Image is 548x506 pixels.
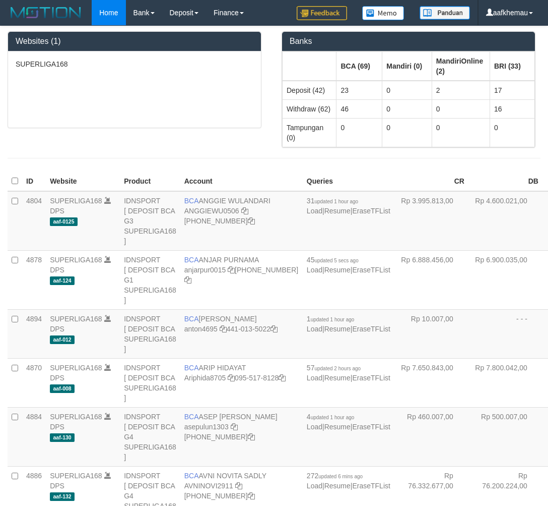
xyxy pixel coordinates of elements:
[432,118,490,147] td: 0
[184,374,226,382] a: Ariphida8705
[22,191,46,251] td: 4804
[336,81,382,100] td: 23
[307,197,358,205] span: 31
[432,81,490,100] td: 2
[184,325,218,333] a: anton4695
[432,99,490,118] td: 0
[270,325,278,333] a: Copy 4410135022 to clipboard
[120,309,180,358] td: IDNSPORT [ DEPOSIT BCA SUPERLIGA168 ]
[46,407,120,466] td: DPS
[318,474,363,479] span: updated 6 mins ago
[307,197,390,215] span: | |
[297,6,347,20] img: Feedback.jpg
[314,199,358,204] span: updated 1 hour ago
[324,482,351,490] a: Resume
[283,118,336,147] td: Tampungan (0)
[50,276,75,285] span: aaf-124
[352,423,390,431] a: EraseTFList
[311,415,355,420] span: updated 1 hour ago
[307,325,322,333] a: Load
[394,250,468,309] td: Rp 6.888.456,00
[184,256,199,264] span: BCA
[235,482,242,490] a: Copy AVNINOVI2911 to clipboard
[394,191,468,251] td: Rp 3.995.813,00
[307,266,322,274] a: Load
[324,325,351,333] a: Resume
[307,256,390,274] span: | |
[46,191,120,251] td: DPS
[394,358,468,407] td: Rp 7.650.843,00
[468,191,542,251] td: Rp 4.600.021,00
[307,364,361,372] span: 57
[184,315,199,323] span: BCA
[307,423,322,431] a: Load
[283,99,336,118] td: Withdraw (62)
[324,374,351,382] a: Resume
[307,315,355,323] span: 1
[184,423,229,431] a: asepulun1303
[394,407,468,466] td: Rp 460.007,00
[248,492,255,500] a: Copy 4062280135 to clipboard
[468,309,542,358] td: - - -
[180,191,303,251] td: ANGGIE WULANDARI [PHONE_NUMBER]
[336,118,382,147] td: 0
[220,325,227,333] a: Copy anton4695 to clipboard
[382,81,432,100] td: 0
[184,482,233,490] a: AVNINOVI2911
[46,358,120,407] td: DPS
[180,407,303,466] td: ASEP [PERSON_NAME] [PHONE_NUMBER]
[307,374,322,382] a: Load
[184,413,199,421] span: BCA
[248,433,255,441] a: Copy 4062281875 to clipboard
[307,472,390,490] span: | |
[184,207,239,215] a: ANGGIEWU0506
[120,172,180,191] th: Product
[468,358,542,407] td: Rp 7.800.042,00
[22,407,46,466] td: 4884
[241,207,248,215] a: Copy ANGGIEWU0506 to clipboard
[283,51,336,81] th: Group: activate to sort column ascending
[184,364,199,372] span: BCA
[307,413,390,431] span: | |
[490,81,534,100] td: 17
[184,266,226,274] a: anjarpur0015
[22,250,46,309] td: 4878
[228,374,235,382] a: Copy Ariphida8705 to clipboard
[352,325,390,333] a: EraseTFList
[50,315,102,323] a: SUPERLIGA168
[382,118,432,147] td: 0
[382,51,432,81] th: Group: activate to sort column ascending
[307,482,322,490] a: Load
[228,266,235,274] a: Copy anjarpur0015 to clipboard
[314,258,358,263] span: updated 5 secs ago
[180,358,303,407] td: ARIP HIDAYAT 095-517-8128
[394,309,468,358] td: Rp 10.007,00
[352,374,390,382] a: EraseTFList
[50,335,75,344] span: aaf-012
[352,266,390,274] a: EraseTFList
[468,407,542,466] td: Rp 500.007,00
[490,51,534,81] th: Group: activate to sort column ascending
[352,207,390,215] a: EraseTFList
[468,250,542,309] td: Rp 6.900.035,00
[184,472,199,480] span: BCA
[120,191,180,251] td: IDNSPORT [ DEPOSIT BCA G3 SUPERLIGA168 ]
[324,266,351,274] a: Resume
[420,6,470,20] img: panduan.png
[336,51,382,81] th: Group: activate to sort column ascending
[394,172,468,191] th: CR
[180,309,303,358] td: [PERSON_NAME] 441-013-5022
[352,482,390,490] a: EraseTFList
[490,118,534,147] td: 0
[382,99,432,118] td: 0
[50,256,102,264] a: SUPERLIGA168
[311,317,355,322] span: updated 1 hour ago
[46,172,120,191] th: Website
[50,364,102,372] a: SUPERLIGA168
[303,172,394,191] th: Queries
[432,51,490,81] th: Group: activate to sort column ascending
[324,423,351,431] a: Resume
[290,37,527,46] h3: Banks
[248,217,255,225] a: Copy 4062213373 to clipboard
[279,374,286,382] a: Copy 0955178128 to clipboard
